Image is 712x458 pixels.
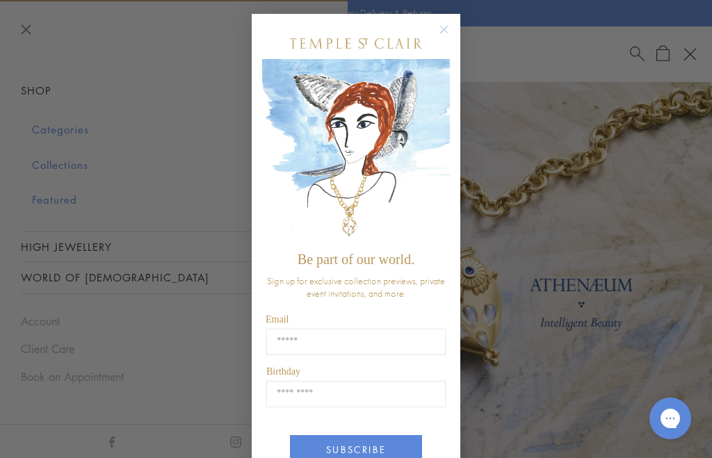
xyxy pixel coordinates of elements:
iframe: Gorgias live chat messenger [642,393,698,444]
img: Temple St. Clair [290,38,422,49]
input: Email [266,329,446,355]
span: Sign up for exclusive collection previews, private event invitations, and more. [267,275,445,300]
span: Birthday [266,366,300,377]
img: c4a9eb12-d91a-4d4a-8ee0-386386f4f338.jpeg [262,59,450,245]
span: Email [266,314,289,325]
span: Be part of our world. [298,252,414,267]
button: Close dialog [442,28,460,45]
